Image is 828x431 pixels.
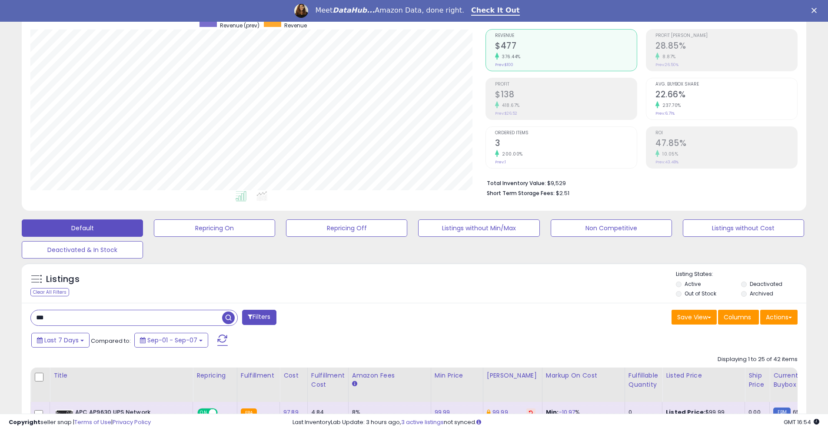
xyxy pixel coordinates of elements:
[499,151,523,157] small: 200.00%
[30,288,69,296] div: Clear All Filters
[495,131,637,136] span: Ordered Items
[718,310,759,325] button: Columns
[655,33,797,38] span: Profit [PERSON_NAME]
[242,310,276,325] button: Filters
[495,33,637,38] span: Revenue
[418,219,539,237] button: Listings without Min/Max
[724,313,751,322] span: Columns
[284,22,307,29] span: Revenue
[53,371,189,380] div: Title
[286,219,407,237] button: Repricing Off
[487,177,791,188] li: $9,529
[655,90,797,101] h2: 22.66%
[655,82,797,87] span: Avg. Buybox Share
[495,82,637,87] span: Profit
[352,380,357,388] small: Amazon Fees.
[750,280,782,288] label: Deactivated
[655,111,675,116] small: Prev: 6.71%
[91,337,131,345] span: Compared to:
[495,111,517,116] small: Prev: $26.52
[196,371,233,380] div: Repricing
[666,371,741,380] div: Listed Price
[655,41,797,53] h2: 28.85%
[487,189,555,197] b: Short Term Storage Fees:
[220,22,259,29] span: Revenue (prev)
[495,62,513,67] small: Prev: $100
[495,159,506,165] small: Prev: 1
[750,290,773,297] label: Archived
[499,102,520,109] small: 418.67%
[74,418,111,426] a: Terms of Use
[22,219,143,237] button: Default
[676,270,806,278] p: Listing States:
[9,418,40,426] strong: Copyright
[499,53,521,60] small: 376.44%
[685,290,716,297] label: Out of Stock
[685,280,701,288] label: Active
[9,418,151,427] div: seller snap | |
[784,418,819,426] span: 2025-09-15 16:54 GMT
[556,189,569,197] span: $2.51
[134,333,208,348] button: Sep-01 - Sep-07
[435,371,479,380] div: Min Price
[31,333,90,348] button: Last 7 Days
[44,336,79,345] span: Last 7 Days
[46,273,80,285] h5: Listings
[22,241,143,259] button: Deactivated & In Stock
[748,371,766,389] div: Ship Price
[655,131,797,136] span: ROI
[546,371,621,380] div: Markup on Cost
[333,6,375,14] i: DataHub...
[495,41,637,53] h2: $477
[487,179,546,187] b: Total Inventory Value:
[655,62,678,67] small: Prev: 26.50%
[659,102,681,109] small: 237.70%
[487,371,539,380] div: [PERSON_NAME]
[551,219,672,237] button: Non Competitive
[760,310,798,325] button: Actions
[471,6,520,16] a: Check It Out
[352,371,427,380] div: Amazon Fees
[495,138,637,150] h2: 3
[773,371,818,389] div: Current Buybox Price
[495,90,637,101] h2: $138
[293,418,819,427] div: Last InventoryLab Update: 3 hours ago, not synced.
[294,4,308,18] img: Profile image for Georgie
[718,355,798,364] div: Displaying 1 to 25 of 42 items
[113,418,151,426] a: Privacy Policy
[154,219,275,237] button: Repricing On
[628,371,658,389] div: Fulfillable Quantity
[811,8,820,13] div: Close
[147,336,197,345] span: Sep-01 - Sep-07
[655,138,797,150] h2: 47.85%
[542,368,625,402] th: The percentage added to the cost of goods (COGS) that forms the calculator for Min & Max prices.
[401,418,444,426] a: 3 active listings
[655,159,678,165] small: Prev: 43.48%
[672,310,717,325] button: Save View
[683,219,804,237] button: Listings without Cost
[659,151,678,157] small: 10.05%
[241,371,276,380] div: Fulfillment
[315,6,464,15] div: Meet Amazon Data, done right.
[659,53,676,60] small: 8.87%
[311,371,345,389] div: Fulfillment Cost
[283,371,304,380] div: Cost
